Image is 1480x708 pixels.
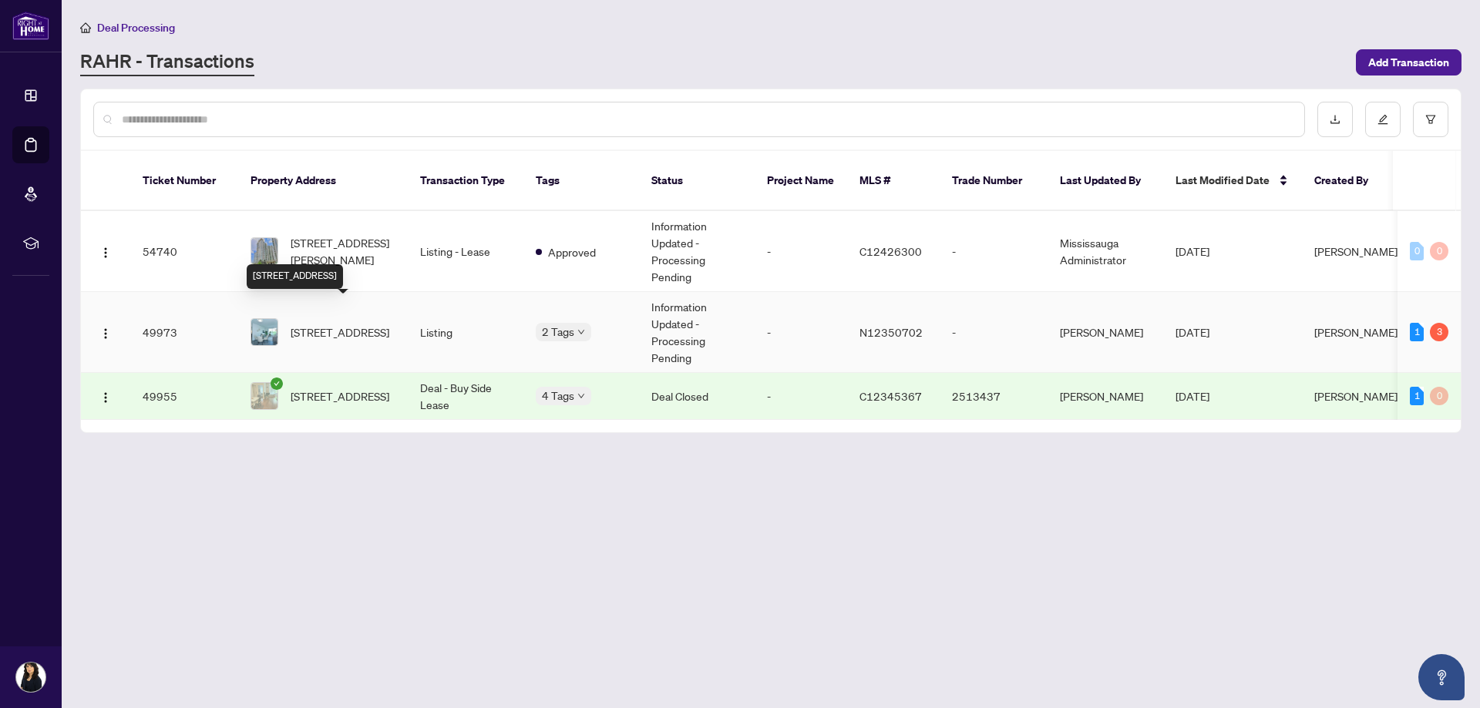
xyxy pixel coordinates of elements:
th: Property Address [238,151,408,211]
th: Transaction Type [408,151,523,211]
th: Status [639,151,755,211]
span: [DATE] [1176,325,1209,339]
td: 2513437 [940,373,1048,420]
img: Logo [99,391,112,404]
td: - [940,211,1048,292]
span: Last Modified Date [1176,172,1270,189]
span: check-circle [271,377,283,390]
button: download [1317,102,1353,137]
td: Information Updated - Processing Pending [639,292,755,373]
span: [PERSON_NAME] [1314,389,1398,403]
td: 49955 [130,373,238,420]
span: Approved [548,243,596,260]
span: [DATE] [1176,244,1209,258]
span: 4 Tags [542,387,574,404]
td: Information Updated - Processing Pending [639,211,755,292]
img: thumbnail-img [251,238,277,264]
img: thumbnail-img [251,319,277,345]
th: Tags [523,151,639,211]
span: home [80,22,91,33]
span: [STREET_ADDRESS] [291,324,389,341]
th: Last Modified Date [1163,151,1302,211]
div: 0 [1430,242,1448,260]
span: [DATE] [1176,389,1209,403]
td: Mississauga Administrator [1048,211,1163,292]
span: [STREET_ADDRESS][PERSON_NAME] [291,234,395,268]
span: [STREET_ADDRESS] [291,388,389,404]
div: 3 [1430,323,1448,341]
a: RAHR - Transactions [80,49,254,76]
td: - [755,292,847,373]
img: Logo [99,327,112,340]
img: Logo [99,247,112,259]
td: - [755,373,847,420]
th: Created By [1302,151,1394,211]
span: C12426300 [859,244,922,258]
td: Listing [408,292,523,373]
button: edit [1365,102,1401,137]
img: logo [12,12,49,40]
td: 49973 [130,292,238,373]
div: [STREET_ADDRESS] [247,264,343,289]
button: Open asap [1418,654,1465,700]
td: - [755,211,847,292]
span: N12350702 [859,325,923,339]
td: [PERSON_NAME] [1048,292,1163,373]
td: 54740 [130,211,238,292]
th: MLS # [847,151,940,211]
th: Trade Number [940,151,1048,211]
td: Deal Closed [639,373,755,420]
div: 0 [1410,242,1424,260]
div: 0 [1430,387,1448,405]
div: 1 [1410,323,1424,341]
span: edit [1377,114,1388,125]
span: [PERSON_NAME] [1314,244,1398,258]
th: Last Updated By [1048,151,1163,211]
span: down [577,392,585,400]
td: - [940,292,1048,373]
span: 2 Tags [542,323,574,341]
span: Add Transaction [1368,50,1449,75]
span: C12345367 [859,389,922,403]
span: filter [1425,114,1436,125]
span: Deal Processing [97,21,175,35]
button: Logo [93,239,118,263]
th: Project Name [755,151,847,211]
div: 1 [1410,387,1424,405]
button: Add Transaction [1356,49,1461,75]
span: download [1330,114,1340,125]
td: Listing - Lease [408,211,523,292]
span: down [577,328,585,336]
span: [PERSON_NAME] [1314,325,1398,339]
td: [PERSON_NAME] [1048,373,1163,420]
th: Ticket Number [130,151,238,211]
img: Profile Icon [16,663,45,692]
button: Logo [93,320,118,344]
td: Deal - Buy Side Lease [408,373,523,420]
button: filter [1413,102,1448,137]
img: thumbnail-img [251,383,277,409]
button: Logo [93,384,118,408]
